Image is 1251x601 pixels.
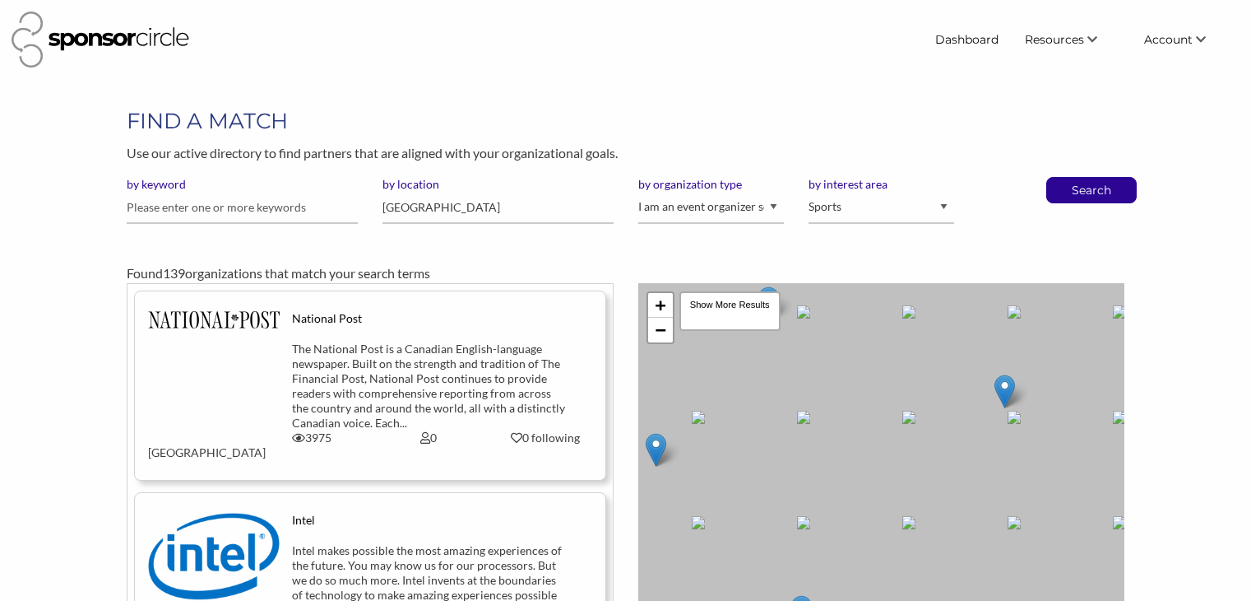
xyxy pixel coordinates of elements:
input: Please enter one or more keywords [127,192,358,224]
li: Resources [1012,25,1131,54]
div: 0 [370,431,487,445]
label: by keyword [127,177,358,192]
a: Zoom out [648,318,673,342]
p: Use our active directory to find partners that are aligned with your organizational goals. [127,142,1124,164]
label: by interest area [809,177,954,192]
label: by location [382,177,614,192]
label: by organization type [638,177,784,192]
div: Found organizations that match your search terms [127,263,1124,283]
img: viv7mso6tu4qph3gnlid [148,311,280,328]
img: tcx5agkxyj0wo0na2mqa [148,513,280,600]
span: 139 [163,265,185,281]
div: [GEOGRAPHIC_DATA] [136,431,253,460]
div: The National Post is a Canadian English-language newspaper. Built on the strength and tradition o... [292,342,565,431]
div: Show More Results [679,291,781,331]
img: Sponsor Circle Logo [12,12,189,68]
h1: FIND A MATCH [127,106,1124,136]
div: 3975 [253,431,370,445]
span: Resources [1025,32,1084,47]
button: Search [1064,178,1119,203]
div: National Post [292,311,565,326]
div: Intel [292,513,565,528]
li: Account [1131,25,1239,54]
a: National Post The National Post is a Canadian English-language newspaper. Built on the strength a... [148,311,591,460]
div: 0 following [499,431,591,445]
span: Account [1144,32,1193,47]
a: Dashboard [922,25,1012,54]
a: Zoom in [648,293,673,318]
